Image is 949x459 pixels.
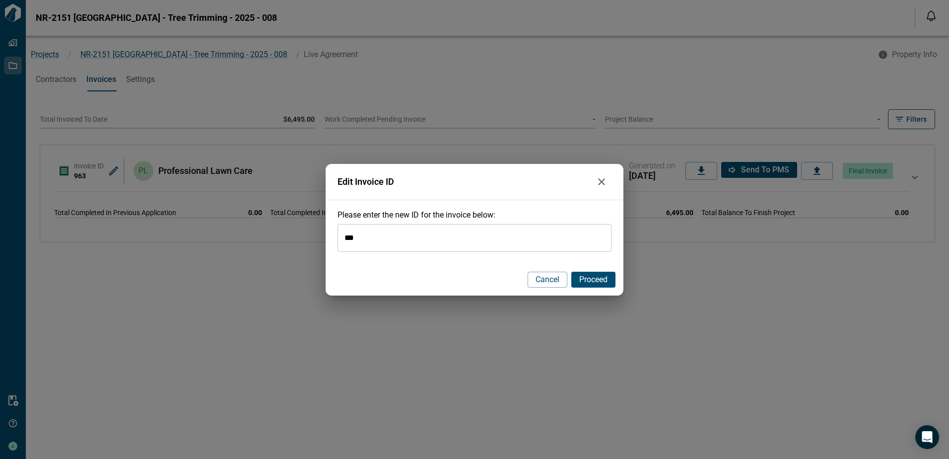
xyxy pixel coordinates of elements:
[536,275,559,285] span: Cancel
[571,272,615,288] button: Proceed
[915,425,939,449] div: Open Intercom Messenger
[579,275,608,285] span: Proceed
[338,210,495,220] span: Please enter the new ID for the invoice below:
[528,272,567,288] button: Cancel
[338,177,592,187] span: Edit Invoice ID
